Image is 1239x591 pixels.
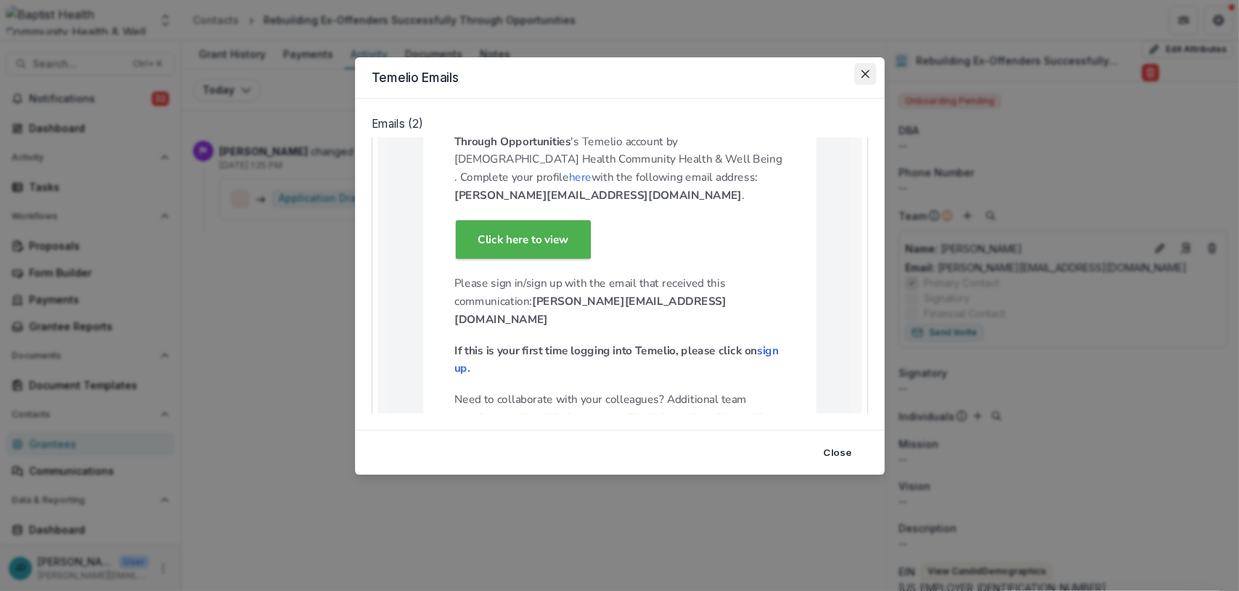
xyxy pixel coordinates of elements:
a: Click here to view [455,221,590,259]
p: Need to collaborate with your colleagues? Additional team members can be added to your profile du... [454,391,785,444]
header: Temelio Emails [355,57,885,99]
strong: [PERSON_NAME][EMAIL_ADDRESS][DOMAIN_NAME] [454,294,726,327]
strong: If this is your first time logging into Temelio, please click on [454,343,779,377]
p: You have been added to 's Temelio account by [DEMOGRAPHIC_DATA] Health Community Health & Well Be... [454,115,785,204]
a: here [568,170,591,185]
strong: [PERSON_NAME][EMAIL_ADDRESS][DOMAIN_NAME] [454,188,742,203]
p: Please sign in/sign up with the email that received this communication: [454,275,785,329]
strong: Rebuilding Ex-Offenders Successfully Through Opportunities [454,116,769,150]
a: sign up. [454,343,779,377]
p: Emails ( 2 ) [372,115,868,137]
strong: Click here to view [478,232,568,248]
button: Close [854,63,876,85]
button: Close [814,441,859,463]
